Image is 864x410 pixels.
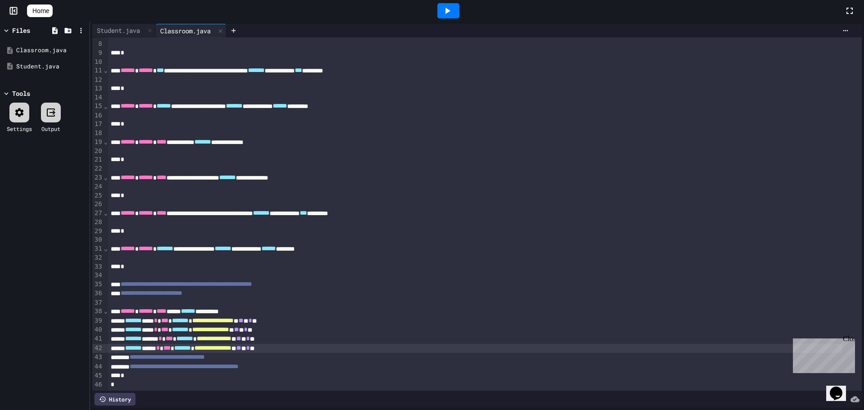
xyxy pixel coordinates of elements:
div: 24 [92,182,103,191]
span: Fold line [103,174,108,181]
div: Student.java [16,62,86,71]
div: 44 [92,362,103,371]
div: 40 [92,325,103,334]
div: Classroom.java [156,26,215,36]
div: 36 [92,289,103,298]
div: 46 [92,380,103,389]
div: 27 [92,209,103,218]
div: 31 [92,244,103,253]
div: 39 [92,316,103,325]
div: 18 [92,129,103,138]
span: Fold line [103,103,108,110]
div: 35 [92,280,103,289]
div: 16 [92,111,103,120]
div: 8 [92,40,103,49]
div: Settings [7,125,32,133]
div: 26 [92,200,103,209]
div: Student.java [92,24,156,37]
span: Home [32,6,49,15]
iframe: chat widget [789,335,855,373]
div: Output [41,125,60,133]
div: 42 [92,344,103,353]
div: 33 [92,262,103,271]
div: 12 [92,76,103,85]
div: 17 [92,120,103,129]
div: 23 [92,173,103,182]
div: Classroom.java [156,24,226,37]
div: 9 [92,49,103,58]
span: Fold line [103,67,108,74]
div: History [94,393,135,405]
div: 11 [92,66,103,75]
span: Fold line [103,307,108,315]
div: 14 [92,93,103,102]
iframe: chat widget [826,374,855,401]
div: 21 [92,155,103,164]
div: 32 [92,253,103,262]
div: 19 [92,138,103,147]
a: Home [27,5,53,17]
span: Fold line [103,209,108,216]
div: 30 [92,235,103,244]
span: Fold line [103,245,108,252]
div: 29 [92,227,103,236]
div: 34 [92,271,103,280]
div: Tools [12,89,30,98]
div: 28 [92,218,103,227]
div: Student.java [92,26,144,35]
div: 38 [92,307,103,316]
div: 25 [92,191,103,200]
div: Classroom.java [16,46,86,55]
span: Fold line [103,138,108,145]
div: 37 [92,298,103,307]
div: Chat with us now!Close [4,4,62,57]
div: 13 [92,84,103,93]
div: Files [12,26,30,35]
div: 10 [92,58,103,67]
div: 41 [92,334,103,343]
div: 45 [92,371,103,380]
div: 15 [92,102,103,111]
div: 43 [92,353,103,362]
div: 20 [92,147,103,156]
div: 22 [92,164,103,173]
